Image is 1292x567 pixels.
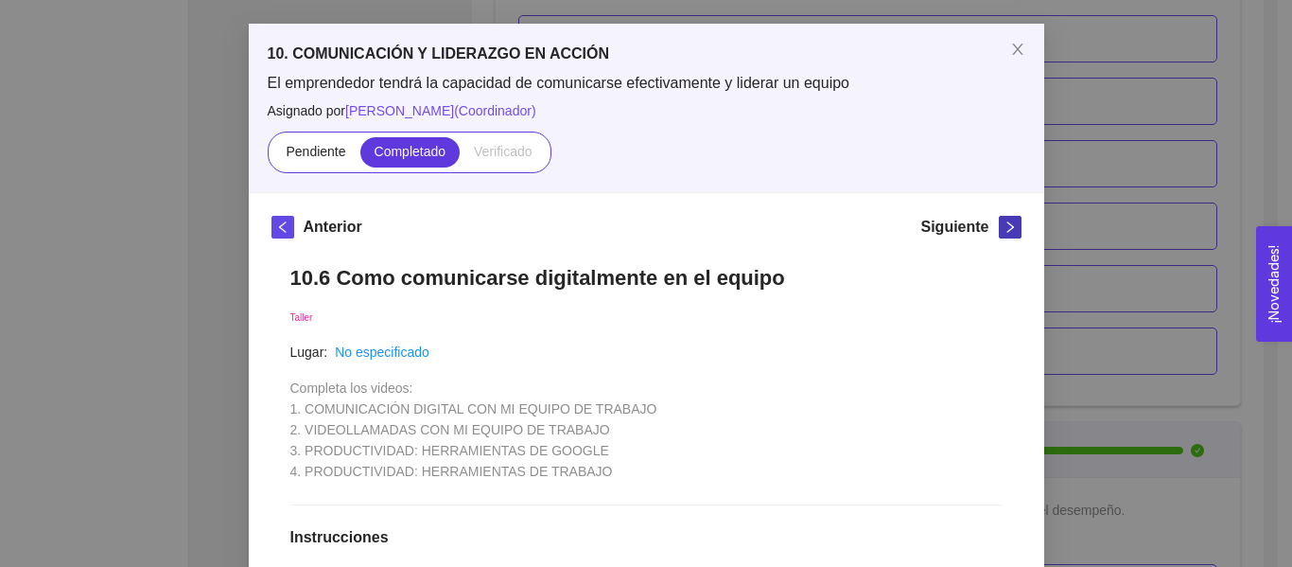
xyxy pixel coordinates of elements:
[290,265,1003,291] h1: 10.6 Como comunicarse digitalmente en el equipo
[1010,42,1025,57] span: close
[290,312,313,323] span: Taller
[1256,226,1292,342] button: Open Feedback Widget
[268,43,1025,65] h5: 10. COMUNICACIÓN Y LIDERAZGO EN ACCIÓN
[290,528,1003,547] h1: Instrucciones
[335,345,429,360] a: No especificado
[268,73,1025,94] span: El emprendedor tendrá la capacidad de comunicarse efectivamente y liderar un equipo
[286,144,345,159] span: Pendiente
[271,216,294,239] button: left
[999,216,1021,239] button: right
[920,216,988,239] h5: Siguiente
[991,24,1044,77] button: Close
[290,381,657,479] span: Completa los videos: 1. COMUNICACIÓN DIGITAL CON MI EQUIPO DE TRABAJO 2. VIDEOLLAMADAS CON MI EQU...
[345,103,536,118] span: [PERSON_NAME] ( Coordinador )
[290,342,328,363] article: Lugar:
[268,100,1025,121] span: Asignado por
[272,221,293,234] span: left
[304,216,362,239] h5: Anterior
[1000,221,1021,234] span: right
[474,144,532,159] span: Verificado
[375,144,446,159] span: Completado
